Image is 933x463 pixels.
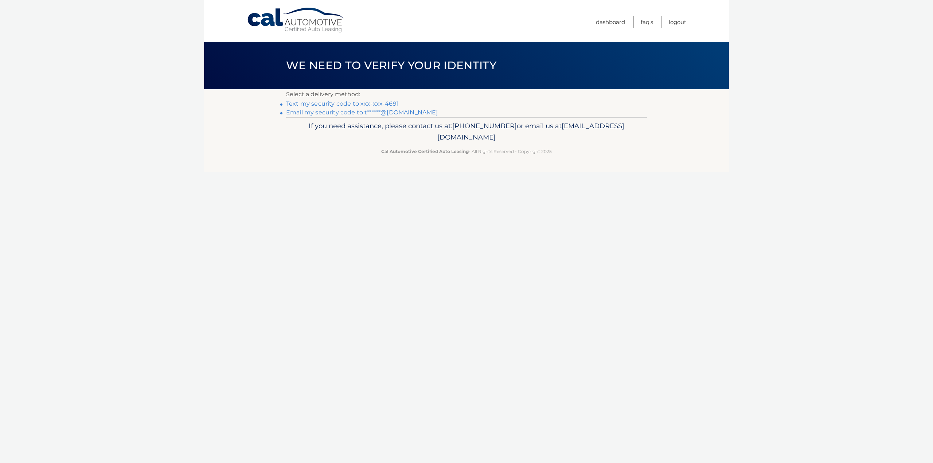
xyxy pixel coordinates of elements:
[247,7,345,33] a: Cal Automotive
[381,149,469,154] strong: Cal Automotive Certified Auto Leasing
[286,89,647,99] p: Select a delivery method:
[641,16,653,28] a: FAQ's
[669,16,686,28] a: Logout
[452,122,517,130] span: [PHONE_NUMBER]
[286,59,496,72] span: We need to verify your identity
[291,148,642,155] p: - All Rights Reserved - Copyright 2025
[596,16,625,28] a: Dashboard
[286,100,399,107] a: Text my security code to xxx-xxx-4691
[291,120,642,144] p: If you need assistance, please contact us at: or email us at
[286,109,438,116] a: Email my security code to t******@[DOMAIN_NAME]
